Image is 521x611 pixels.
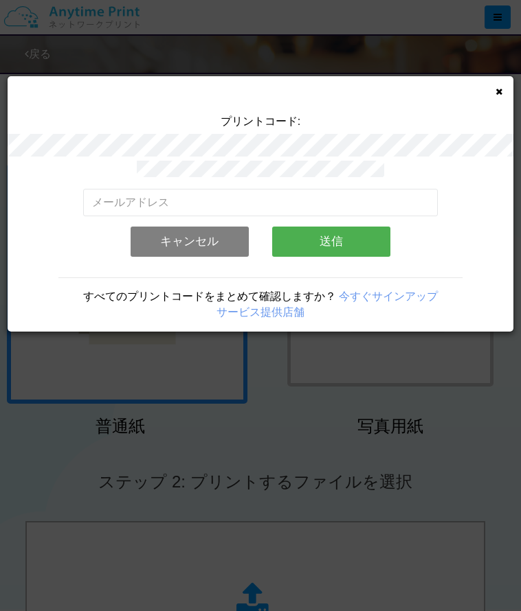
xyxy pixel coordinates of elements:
[339,290,438,302] a: 今すぐサインアップ
[83,290,336,302] span: すべてのプリントコードをまとめて確認しますか？
[221,115,300,127] span: プリントコード:
[83,189,437,216] input: メールアドレス
[131,227,249,257] button: キャンセル
[217,306,304,318] a: サービス提供店舗
[272,227,390,257] button: 送信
